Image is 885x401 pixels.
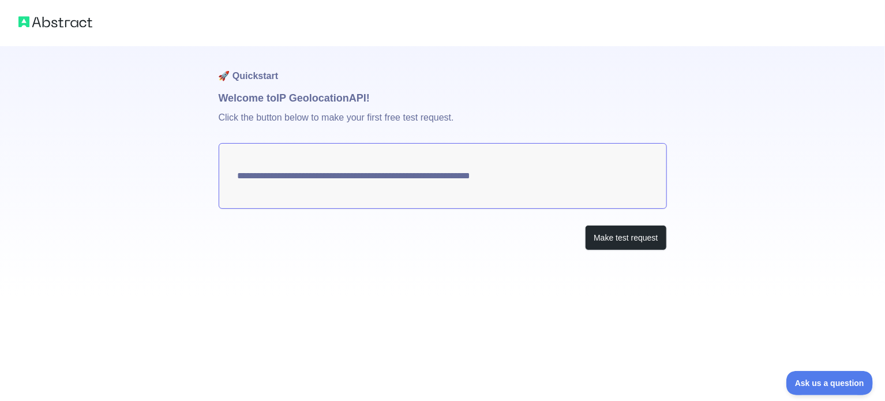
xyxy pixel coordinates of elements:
button: Make test request [585,225,666,251]
img: Abstract logo [18,14,92,30]
h1: Welcome to IP Geolocation API! [219,90,667,106]
iframe: Toggle Customer Support [786,371,873,395]
h1: 🚀 Quickstart [219,46,667,90]
p: Click the button below to make your first free test request. [219,106,667,143]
